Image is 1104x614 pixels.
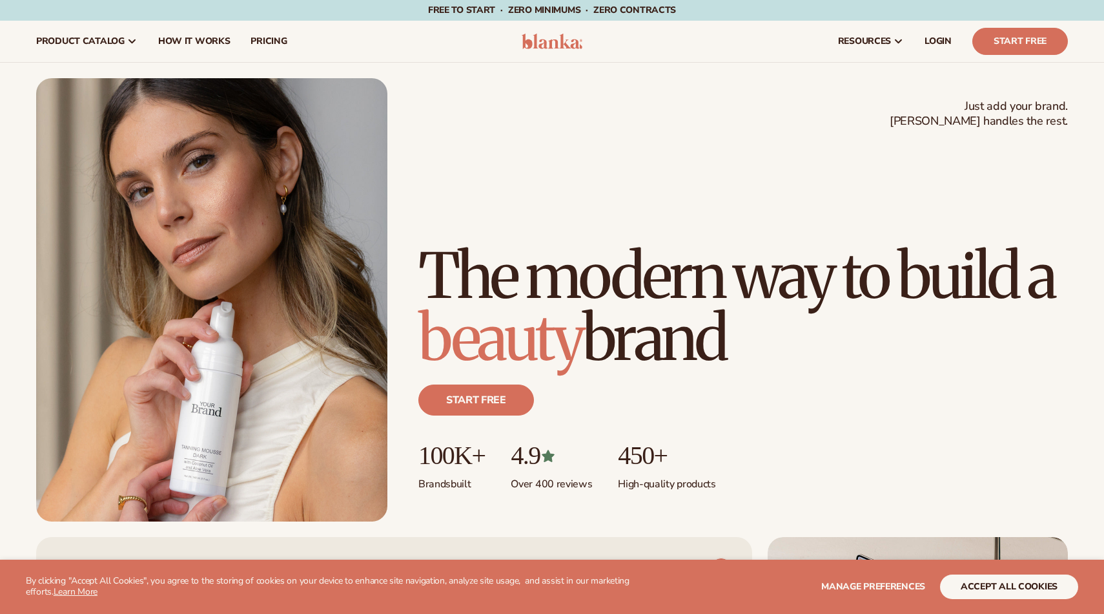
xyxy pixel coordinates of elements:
[925,36,952,47] span: LOGIN
[890,99,1068,129] span: Just add your brand. [PERSON_NAME] handles the rest.
[821,575,925,599] button: Manage preferences
[972,28,1068,55] a: Start Free
[618,470,715,491] p: High-quality products
[418,245,1068,369] h1: The modern way to build a brand
[522,34,583,49] img: logo
[428,4,676,16] span: Free to start · ZERO minimums · ZERO contracts
[838,36,891,47] span: resources
[26,576,651,598] p: By clicking "Accept All Cookies", you agree to the storing of cookies on your device to enhance s...
[36,36,125,47] span: product catalog
[418,470,485,491] p: Brands built
[511,470,592,491] p: Over 400 reviews
[418,441,485,470] p: 100K+
[914,21,962,62] a: LOGIN
[940,575,1078,599] button: accept all cookies
[240,21,297,62] a: pricing
[618,441,715,470] p: 450+
[828,21,914,62] a: resources
[54,586,97,598] a: Learn More
[148,21,241,62] a: How It Works
[418,299,582,377] span: beauty
[821,580,925,593] span: Manage preferences
[26,21,148,62] a: product catalog
[618,558,731,578] a: VIEW PRODUCTS
[511,441,592,470] p: 4.9
[158,36,230,47] span: How It Works
[250,36,287,47] span: pricing
[36,78,387,522] img: Female holding tanning mousse.
[418,385,534,416] a: Start free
